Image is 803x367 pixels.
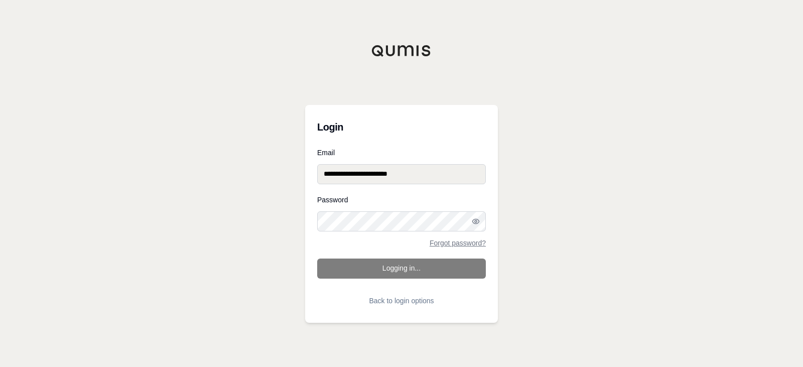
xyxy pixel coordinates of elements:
label: Email [317,149,486,156]
h3: Login [317,117,486,137]
a: Forgot password? [430,239,486,247]
img: Qumis [371,45,432,57]
label: Password [317,196,486,203]
button: Back to login options [317,291,486,311]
